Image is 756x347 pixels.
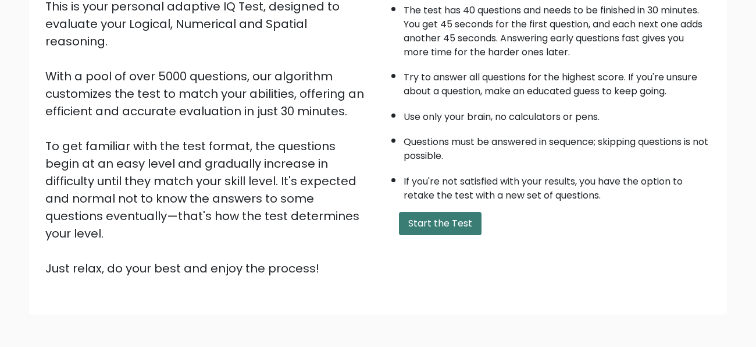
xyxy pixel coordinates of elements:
button: Start the Test [399,212,482,235]
li: If you're not satisfied with your results, you have the option to retake the test with a new set ... [404,169,711,203]
li: Try to answer all questions for the highest score. If you're unsure about a question, make an edu... [404,65,711,98]
li: Use only your brain, no calculators or pens. [404,104,711,124]
li: Questions must be answered in sequence; skipping questions is not possible. [404,129,711,163]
